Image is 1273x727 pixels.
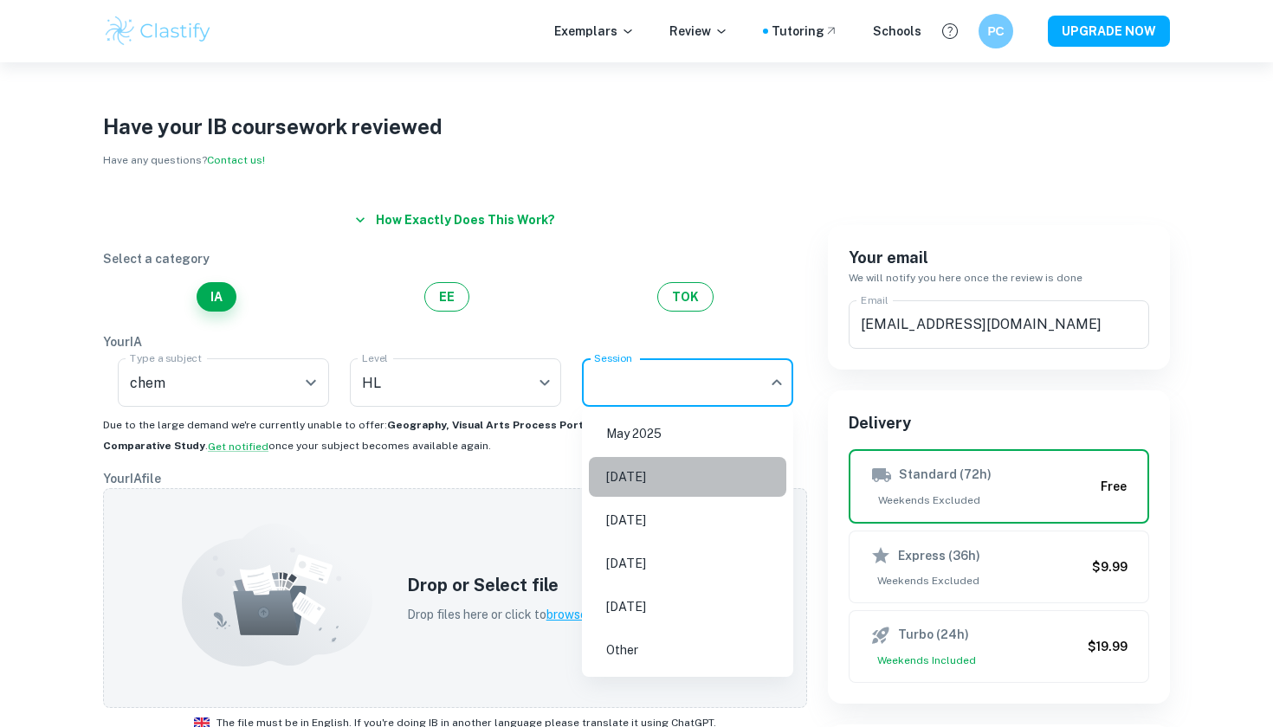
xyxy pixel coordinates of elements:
li: [DATE] [589,457,786,497]
li: [DATE] [589,544,786,583]
li: [DATE] [589,587,786,627]
li: Other [589,630,786,670]
li: May 2025 [589,414,786,454]
li: [DATE] [589,500,786,540]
